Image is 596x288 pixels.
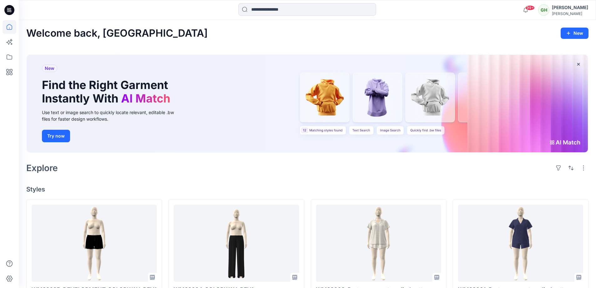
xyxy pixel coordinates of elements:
[42,109,183,122] div: Use text or image search to quickly locate relevant, editable .bw files for faster design workflows.
[316,205,441,282] a: WM22602_Proto comment applied pattern_REV4
[26,163,58,173] h2: Explore
[26,28,208,39] h2: Welcome back, [GEOGRAPHIC_DATA]
[26,186,588,193] h4: Styles
[32,205,157,282] a: WM22625_DEVELOPMENT_COLORWAY_REV1
[538,4,549,16] div: GH
[458,205,583,282] a: WM22601_Proto comment applied pattern_REV5
[121,92,170,105] span: AI Match
[42,78,173,105] h1: Find the Right Garment Instantly With
[525,5,535,10] span: 99+
[552,4,588,11] div: [PERSON_NAME]
[552,11,588,16] div: [PERSON_NAME]
[174,205,299,282] a: WM22624_COLORWAY_REV1
[45,65,54,72] span: New
[561,28,588,39] button: New
[42,130,70,142] button: Try now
